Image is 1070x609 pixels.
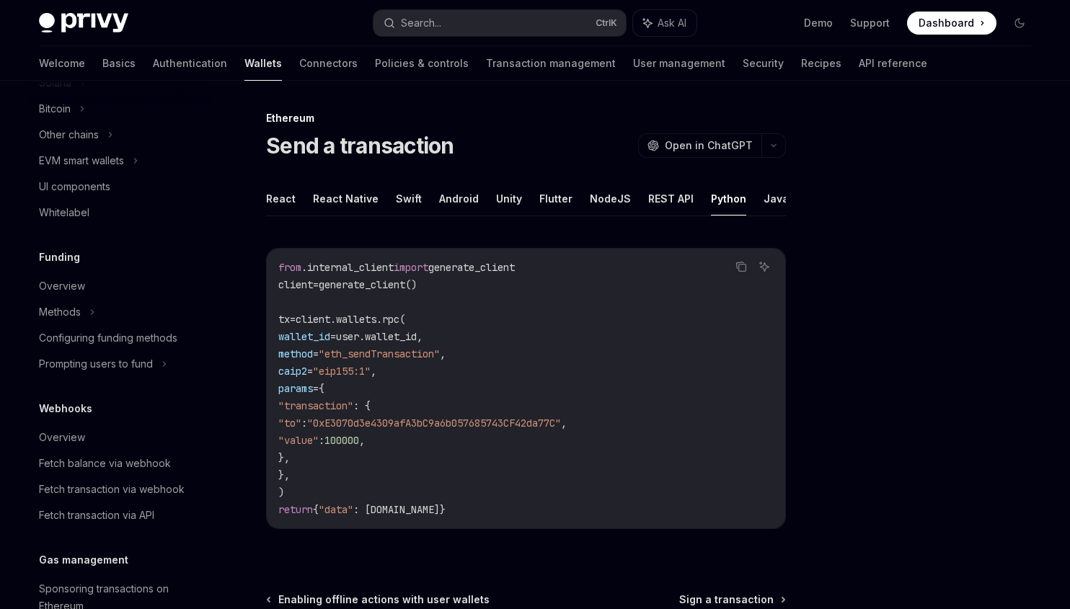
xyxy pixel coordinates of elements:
span: generate_client [428,261,515,274]
span: import [394,261,428,274]
button: Java [764,182,789,215]
button: Ask AI [755,257,774,276]
span: "data" [319,503,353,516]
a: Fetch transaction via API [27,502,212,528]
span: = [313,278,319,291]
button: REST API [648,182,694,215]
a: Welcome [39,46,85,81]
span: , [371,365,376,378]
img: dark logo [39,13,128,33]
span: "eth_sendTransaction" [319,347,440,360]
span: "0xE3070d3e4309afA3bC9a6b057685743CF42da77C" [307,417,561,430]
span: = [313,347,319,360]
a: Support [850,16,890,30]
span: = [313,382,319,395]
a: Basics [102,46,136,81]
span: : { [353,399,371,412]
button: React [266,182,296,215]
a: Authentication [153,46,227,81]
div: Overview [39,429,85,446]
span: return [278,503,313,516]
span: Ask AI [658,16,686,30]
button: Search...CtrlK [373,10,626,36]
span: params [278,382,313,395]
button: Open in ChatGPT [638,133,761,158]
span: }, [278,451,290,464]
button: Python [711,182,746,215]
div: Fetch transaction via API [39,507,154,524]
span: Sign a transaction [679,592,774,607]
div: Search... [401,14,441,32]
span: , [561,417,567,430]
a: Transaction management [486,46,616,81]
h5: Webhooks [39,400,92,417]
h5: Funding [39,249,80,266]
a: Whitelabel [27,200,212,226]
span: : [301,417,307,430]
span: "value" [278,434,319,447]
span: : [319,434,324,447]
a: Overview [27,424,212,450]
div: Ethereum [266,111,786,125]
span: "to" [278,417,301,430]
button: Unity [496,182,522,215]
a: API reference [859,46,927,81]
span: client.wallets.rpc( [296,313,405,326]
div: UI components [39,178,110,195]
a: Fetch transaction via webhook [27,476,212,502]
span: , [359,434,365,447]
div: Fetch transaction via webhook [39,481,185,498]
span: = [290,313,296,326]
div: Prompting users to fund [39,355,153,373]
span: Open in ChatGPT [665,138,753,153]
span: from [278,261,301,274]
a: Security [743,46,784,81]
span: Enabling offline actions with user wallets [278,592,490,607]
span: ) [278,486,284,499]
span: { [319,382,324,395]
span: wallet_id [278,330,330,343]
a: Demo [804,16,833,30]
button: Ask AI [633,10,697,36]
div: Configuring funding methods [39,329,177,347]
a: Enabling offline actions with user wallets [267,592,490,607]
h5: Gas management [39,551,128,569]
a: UI components [27,174,212,200]
span: caip2 [278,365,307,378]
a: Fetch balance via webhook [27,450,212,476]
a: Configuring funding methods [27,325,212,351]
span: "eip155:1" [313,365,371,378]
div: Overview [39,277,85,295]
div: Methods [39,303,81,321]
div: EVM smart wallets [39,152,124,169]
span: }, [278,468,290,481]
a: Overview [27,273,212,299]
span: .internal_client [301,261,394,274]
div: Fetch balance via webhook [39,455,171,472]
button: React Native [313,182,379,215]
span: method [278,347,313,360]
span: "transaction" [278,399,353,412]
span: Ctrl K [596,17,617,29]
a: Connectors [299,46,358,81]
button: Copy the contents from the code block [732,257,751,276]
button: Swift [396,182,422,215]
span: : [DOMAIN_NAME]} [353,503,446,516]
button: Flutter [539,182,572,215]
a: Policies & controls [375,46,469,81]
a: Recipes [801,46,841,81]
div: Whitelabel [39,204,89,221]
button: Toggle dark mode [1008,12,1031,35]
a: Sign a transaction [679,592,784,607]
span: , [440,347,446,360]
button: Android [439,182,479,215]
button: NodeJS [590,182,631,215]
a: Dashboard [907,12,996,35]
span: = [307,365,313,378]
a: User management [633,46,725,81]
span: generate_client() [319,278,417,291]
span: client [278,278,313,291]
a: Wallets [244,46,282,81]
span: user.wallet_id, [336,330,423,343]
div: Bitcoin [39,100,71,117]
